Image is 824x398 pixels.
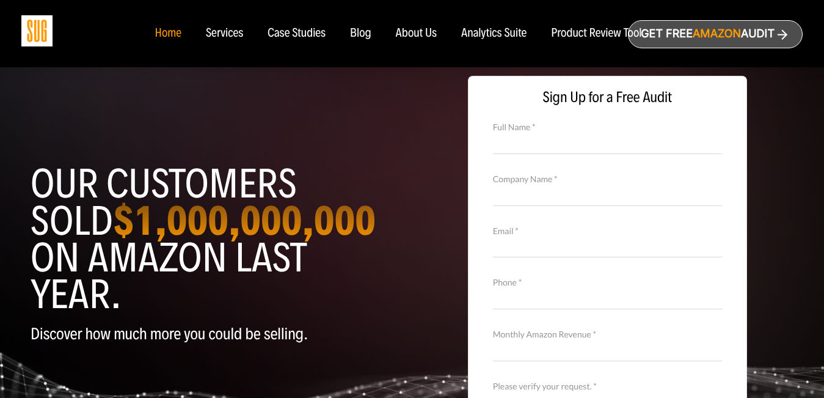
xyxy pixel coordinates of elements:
[693,28,741,40] span: Amazon
[481,89,734,106] span: Sign Up for a Free Audit
[21,15,53,46] img: Sug
[493,288,722,309] input: Contact Number *
[461,27,527,40] a: Analytics Suite
[493,340,722,361] input: Monthly Amazon Revenue *
[493,236,722,257] input: Email *
[155,27,181,40] a: Home
[268,27,326,40] a: Case Studies
[31,325,403,343] p: Discover how much more you could be selling.
[493,172,722,186] label: Company Name *
[493,224,722,238] label: Email *
[206,27,243,40] a: Services
[396,27,437,40] a: About Us
[493,328,722,341] label: Monthly Amazon Revenue *
[493,184,722,205] input: Company Name *
[493,276,722,289] label: Phone *
[113,196,376,246] strong: $1,000,000,000
[350,27,371,40] a: Blog
[493,132,722,153] input: Full Name *
[31,166,403,313] h1: Our customers sold on Amazon last year.
[551,27,641,40] a: Product Review Tool
[628,20,803,48] a: Get freeAmazonAudit
[493,120,722,134] label: Full Name *
[493,380,722,393] label: Please verify your request. *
